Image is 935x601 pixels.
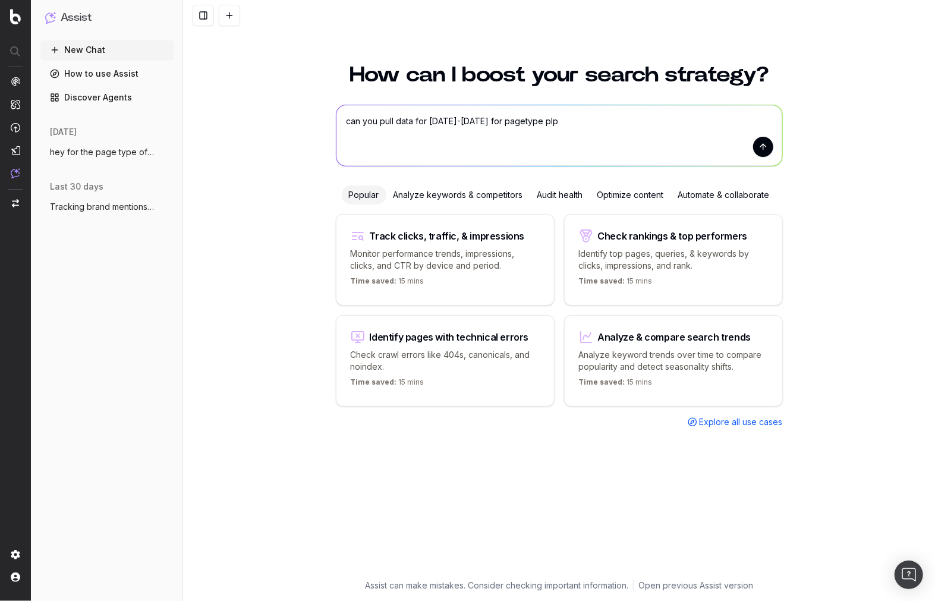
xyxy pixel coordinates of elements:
div: Open Intercom Messenger [895,561,923,589]
p: 15 mins [351,377,424,392]
button: hey for the page type of pdps for the we [40,143,174,162]
button: Tracking brand mentions or citations ins [40,197,174,216]
span: last 30 days [50,181,103,193]
div: Track clicks, traffic, & impressions [370,231,525,241]
div: Check rankings & top performers [598,231,748,241]
span: [DATE] [50,126,77,138]
span: Tracking brand mentions or citations ins [50,201,155,213]
span: Time saved: [579,377,625,386]
div: Audit health [530,185,590,204]
p: Monitor performance trends, impressions, clicks, and CTR by device and period. [351,248,540,272]
p: 15 mins [579,377,653,392]
img: Intelligence [11,99,20,109]
div: Identify pages with technical errors [370,332,529,342]
span: Time saved: [351,276,397,285]
div: Analyze & compare search trends [598,332,751,342]
img: Assist [45,12,56,23]
img: Switch project [12,199,19,207]
button: Assist [45,10,169,26]
p: 15 mins [579,276,653,291]
a: Discover Agents [40,88,174,107]
img: Studio [11,146,20,155]
div: Popular [342,185,386,204]
p: Identify top pages, queries, & keywords by clicks, impressions, and rank. [579,248,768,272]
p: Check crawl errors like 404s, canonicals, and noindex. [351,349,540,373]
span: hey for the page type of pdps for the we [50,146,155,158]
img: Analytics [11,77,20,86]
a: How to use Assist [40,64,174,83]
img: My account [11,572,20,582]
img: Assist [11,168,20,178]
div: Analyze keywords & competitors [386,185,530,204]
p: Analyze keyword trends over time to compare popularity and detect seasonality shifts. [579,349,768,373]
img: Botify logo [10,9,21,24]
img: Setting [11,550,20,559]
div: Automate & collaborate [671,185,777,204]
h1: Assist [61,10,92,26]
span: Explore all use cases [700,416,783,428]
div: Optimize content [590,185,671,204]
span: Time saved: [579,276,625,285]
h1: How can I boost your search strategy? [336,64,783,86]
span: Time saved: [351,377,397,386]
p: 15 mins [351,276,424,291]
textarea: can you pull data for [DATE]-[DATE] for pagetype plp [336,105,782,166]
a: Open previous Assist version [638,580,753,591]
p: Assist can make mistakes. Consider checking important information. [365,580,628,591]
a: Explore all use cases [688,416,783,428]
button: New Chat [40,40,174,59]
img: Activation [11,122,20,133]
